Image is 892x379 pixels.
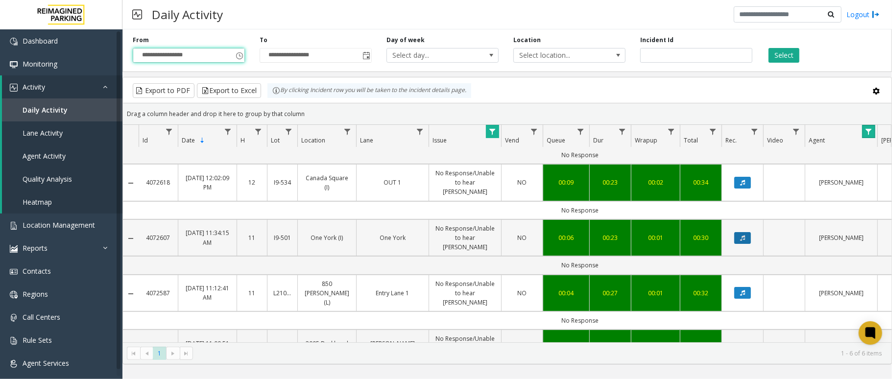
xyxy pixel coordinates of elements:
[10,268,18,276] img: 'icon'
[2,167,122,190] a: Quality Analysis
[507,288,537,298] a: NO
[272,87,280,95] img: infoIcon.svg
[123,179,139,187] a: Collapse Details
[304,339,350,357] a: 3005 Buckhead (L)
[547,136,565,144] span: Queue
[243,233,261,242] a: 11
[686,233,716,242] div: 00:30
[596,233,625,242] a: 00:23
[241,136,245,144] span: H
[10,84,18,92] img: 'icon'
[505,136,519,144] span: Vend
[549,233,583,242] a: 00:06
[145,178,172,187] a: 4072618
[549,178,583,187] a: 00:09
[10,314,18,322] img: 'icon'
[10,291,18,299] img: 'icon'
[10,61,18,69] img: 'icon'
[435,224,495,252] a: No Response/Unable to hear [PERSON_NAME]
[637,288,674,298] a: 00:01
[260,36,267,45] label: To
[252,125,265,138] a: H Filter Menu
[686,178,716,187] a: 00:34
[518,234,527,242] span: NO
[123,290,139,298] a: Collapse Details
[273,288,291,298] a: L21091600
[596,178,625,187] a: 00:23
[123,105,892,122] div: Drag a column header and drop it here to group by that column
[123,125,892,342] div: Data table
[507,178,537,187] a: NO
[361,48,371,62] span: Toggle popup
[616,125,629,138] a: Dur Filter Menu
[184,228,231,247] a: [DATE] 11:34:15 AM
[153,347,166,360] span: Page 1
[593,136,603,144] span: Dur
[304,173,350,192] a: Canada Square (I)
[304,233,350,242] a: One York (I)
[748,125,761,138] a: Rec. Filter Menu
[145,233,172,242] a: 4072607
[362,178,423,187] a: OUT 1
[184,339,231,357] a: [DATE] 11:00:51 AM
[637,178,674,187] div: 00:02
[282,125,295,138] a: Lot Filter Menu
[23,266,51,276] span: Contacts
[596,288,625,298] div: 00:27
[198,137,206,144] span: Sortable
[725,136,737,144] span: Rec.
[147,2,228,26] h3: Daily Activity
[23,36,58,46] span: Dashboard
[143,136,148,144] span: Id
[2,144,122,167] a: Agent Activity
[23,197,52,207] span: Heatmap
[184,173,231,192] a: [DATE] 12:02:09 PM
[706,125,720,138] a: Total Filter Menu
[809,136,825,144] span: Agent
[635,136,657,144] span: Wrapup
[341,125,354,138] a: Location Filter Menu
[243,288,261,298] a: 11
[686,288,716,298] a: 00:32
[2,190,122,213] a: Heatmap
[243,178,261,187] a: 12
[665,125,678,138] a: Wrapup Filter Menu
[145,288,172,298] a: 4072587
[811,288,871,298] a: [PERSON_NAME]
[23,105,68,115] span: Daily Activity
[790,125,803,138] a: Video Filter Menu
[23,128,63,138] span: Lane Activity
[133,36,149,45] label: From
[23,289,48,299] span: Regions
[234,48,244,62] span: Toggle popup
[132,2,142,26] img: pageIcon
[23,335,52,345] span: Rule Sets
[23,82,45,92] span: Activity
[435,168,495,197] a: No Response/Unable to hear [PERSON_NAME]
[513,36,541,45] label: Location
[574,125,587,138] a: Queue Filter Menu
[10,38,18,46] img: 'icon'
[435,279,495,308] a: No Response/Unable to hear [PERSON_NAME]
[2,98,122,121] a: Daily Activity
[362,288,423,298] a: Entry Lane 1
[23,174,72,184] span: Quality Analysis
[637,233,674,242] div: 00:01
[435,334,495,362] a: No Response/Unable to hear [PERSON_NAME]
[549,288,583,298] a: 00:04
[507,233,537,242] a: NO
[23,312,60,322] span: Call Centers
[197,83,261,98] button: Export to Excel
[267,83,471,98] div: By clicking Incident row you will be taken to the incident details page.
[862,125,875,138] a: Agent Filter Menu
[182,136,195,144] span: Date
[514,48,603,62] span: Select location...
[23,59,57,69] span: Monitoring
[221,125,235,138] a: Date Filter Menu
[10,337,18,345] img: 'icon'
